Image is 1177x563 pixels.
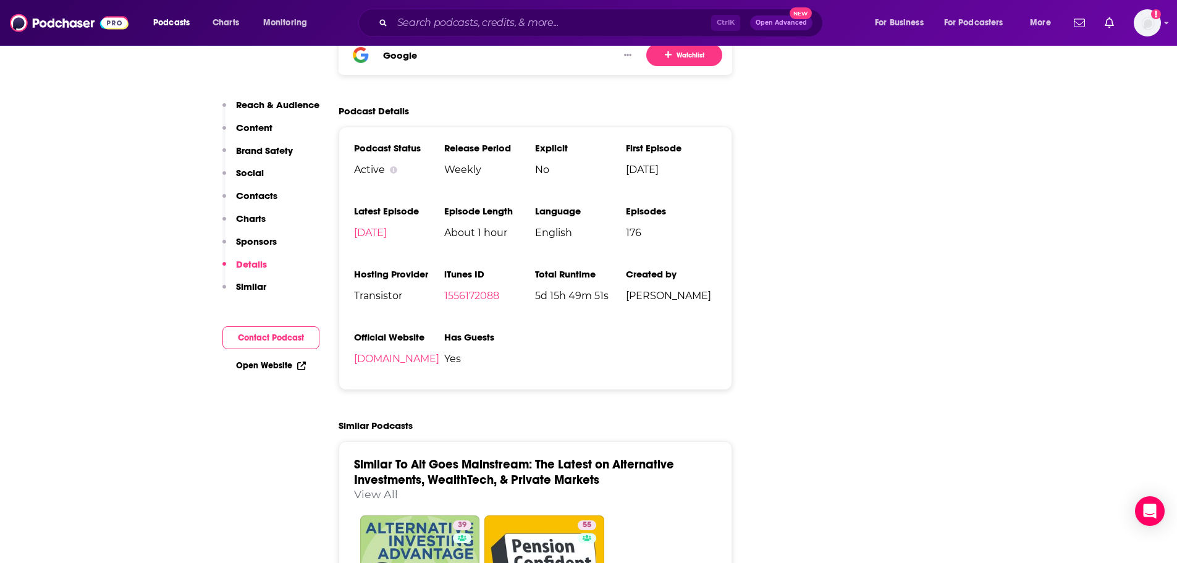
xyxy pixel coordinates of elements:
[236,99,319,111] p: Reach & Audience
[458,519,466,531] span: 39
[370,9,835,37] div: Search podcasts, credits, & more...
[354,331,445,343] h3: Official Website
[750,15,812,30] button: Open AdvancedNew
[756,20,807,26] span: Open Advanced
[535,290,626,302] span: 5d 15h 49m 51s
[354,353,439,365] a: [DOMAIN_NAME]
[383,49,417,61] a: Google
[255,13,323,33] button: open menu
[626,142,717,154] h3: First Episode
[626,290,717,302] span: [PERSON_NAME]
[153,14,190,32] span: Podcasts
[1030,14,1051,32] span: More
[236,190,277,201] p: Contacts
[236,281,266,292] p: Similar
[222,190,277,213] button: Contacts
[236,167,264,179] p: Social
[1100,12,1119,33] a: Show notifications dropdown
[222,213,266,235] button: Charts
[236,235,277,247] p: Sponsors
[583,519,591,531] span: 55
[222,258,267,281] button: Details
[263,14,307,32] span: Monitoring
[626,205,717,217] h3: Episodes
[222,326,319,349] button: Contact Podcast
[790,7,812,19] span: New
[444,164,535,176] span: Weekly
[1069,12,1090,33] a: Show notifications dropdown
[213,14,239,32] span: Charts
[1134,9,1161,36] span: Logged in as Marketing09
[444,290,499,302] a: 1556172088
[444,331,535,343] h3: Has Guests
[646,44,722,66] button: Watchlist
[354,488,398,501] a: View All
[10,11,129,35] img: Podchaser - Follow, Share and Rate Podcasts
[236,122,272,133] p: Content
[354,142,445,154] h3: Podcast Status
[1134,9,1161,36] button: Show profile menu
[222,122,272,145] button: Content
[222,167,264,190] button: Social
[354,457,674,488] a: Similar To Alt Goes Mainstream: The Latest on Alternative Investments, WealthTech, & Private Markets
[1151,9,1161,19] svg: Add a profile image
[354,290,445,302] span: Transistor
[453,520,471,530] a: 39
[205,13,247,33] a: Charts
[354,268,445,280] h3: Hosting Provider
[354,205,445,217] h3: Latest Episode
[711,15,740,31] span: Ctrl K
[535,142,626,154] h3: Explicit
[626,227,717,239] span: 176
[222,99,319,122] button: Reach & Audience
[222,145,293,167] button: Brand Safety
[348,43,373,67] img: Google logo
[578,520,596,530] a: 55
[444,205,535,217] h3: Episode Length
[626,268,717,280] h3: Created by
[236,360,306,371] a: Open Website
[444,268,535,280] h3: iTunes ID
[339,105,409,117] h2: Podcast Details
[535,227,626,239] span: English
[354,164,445,176] div: Active
[236,258,267,270] p: Details
[1021,13,1066,33] button: open menu
[619,49,636,61] button: Show More Button
[535,164,626,176] span: No
[222,281,266,303] button: Similar
[875,14,924,32] span: For Business
[444,142,535,154] h3: Release Period
[222,235,277,258] button: Sponsors
[535,205,626,217] h3: Language
[1135,496,1165,526] div: Open Intercom Messenger
[392,13,711,33] input: Search podcasts, credits, & more...
[444,353,535,365] span: Yes
[665,51,704,61] span: Watchlist
[145,13,206,33] button: open menu
[944,14,1003,32] span: For Podcasters
[236,145,293,156] p: Brand Safety
[535,268,626,280] h3: Total Runtime
[1134,9,1161,36] img: User Profile
[936,13,1021,33] button: open menu
[236,213,266,224] p: Charts
[339,420,413,431] h2: Similar Podcasts
[354,227,387,239] a: [DATE]
[626,164,717,176] span: [DATE]
[444,227,535,239] span: About 1 hour
[866,13,939,33] button: open menu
